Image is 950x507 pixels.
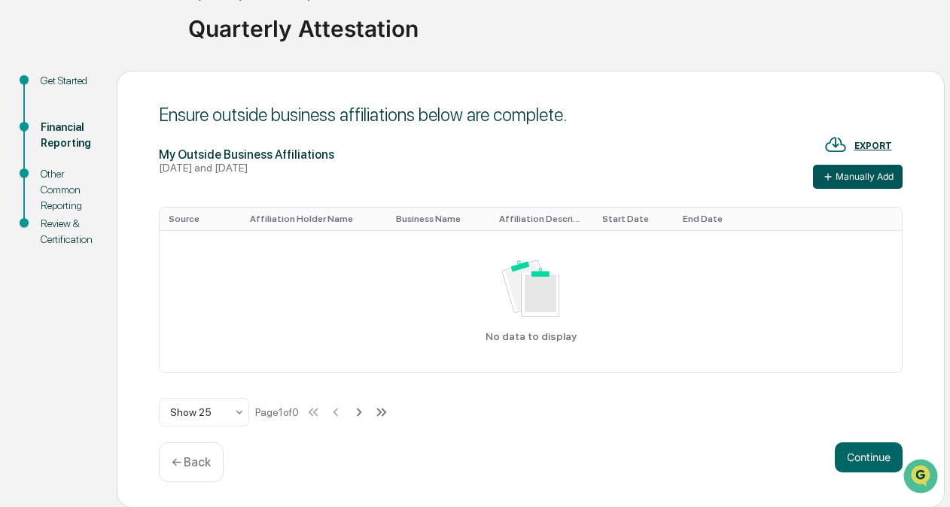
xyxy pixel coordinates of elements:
[51,129,190,141] div: We're available if you need us!
[902,457,942,498] iframe: Open customer support
[30,189,97,204] span: Preclearance
[9,183,103,210] a: 🖐️Preclearance
[255,406,299,418] div: Page 1 of 0
[188,3,942,42] div: Quarterly Attestation
[854,141,892,151] div: EXPORT
[256,119,274,137] button: Start new chat
[160,208,241,230] th: Source
[490,208,593,230] th: Affiliation Description
[41,120,93,151] div: Financial Reporting
[486,330,577,342] p: No data to display
[159,162,334,174] div: [DATE] and [DATE]
[813,165,903,189] button: Manually Add
[159,104,903,126] div: Ensure outside business affiliations below are complete.
[674,208,755,230] th: End Date
[124,189,187,204] span: Attestations
[109,190,121,202] div: 🗄️
[241,208,388,230] th: Affiliation Holder Name
[15,114,42,141] img: 1746055101610-c473b297-6a78-478c-a979-82029cc54cd1
[15,31,274,55] p: How can we help?
[30,217,95,232] span: Data Lookup
[593,208,674,230] th: Start Date
[9,211,101,238] a: 🔎Data Lookup
[15,190,27,202] div: 🖐️
[41,166,93,214] div: Other Common Reporting
[15,219,27,231] div: 🔎
[172,455,211,469] p: ← Back
[51,114,247,129] div: Start new chat
[106,254,182,266] a: Powered byPylon
[835,442,903,472] button: Continue
[502,260,560,317] img: No data available
[159,147,334,162] div: My Outside Business Affiliations
[41,73,93,89] div: Get Started
[824,133,847,156] img: EXPORT
[150,254,182,266] span: Pylon
[41,216,93,247] div: Review & Certification
[103,183,193,210] a: 🗄️Attestations
[387,208,490,230] th: Business Name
